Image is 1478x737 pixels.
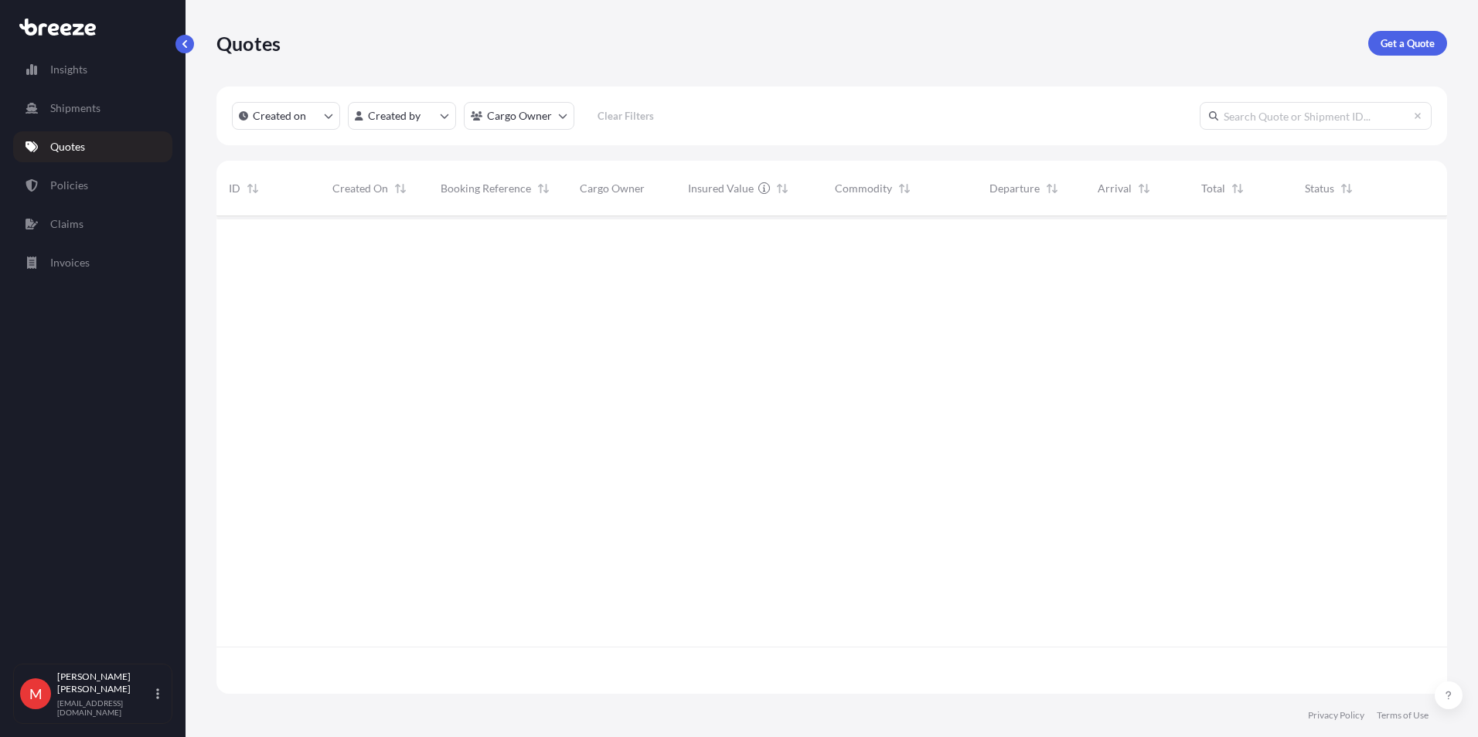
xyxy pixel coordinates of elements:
[989,181,1040,196] span: Departure
[13,93,172,124] a: Shipments
[1381,36,1435,51] p: Get a Quote
[348,102,456,130] button: createdBy Filter options
[13,209,172,239] a: Claims
[895,179,914,198] button: Sort
[688,181,754,196] span: Insured Value
[13,54,172,85] a: Insights
[1305,181,1334,196] span: Status
[13,131,172,162] a: Quotes
[216,31,281,56] p: Quotes
[253,108,306,124] p: Created on
[1377,709,1429,722] a: Terms of Use
[13,247,172,278] a: Invoices
[50,139,85,155] p: Quotes
[580,181,645,196] span: Cargo Owner
[29,686,43,701] span: M
[1308,709,1364,722] a: Privacy Policy
[835,181,892,196] span: Commodity
[50,62,87,77] p: Insights
[50,216,83,232] p: Claims
[368,108,421,124] p: Created by
[582,104,669,128] button: Clear Filters
[332,181,388,196] span: Created On
[13,170,172,201] a: Policies
[534,179,553,198] button: Sort
[50,255,90,270] p: Invoices
[598,108,654,124] p: Clear Filters
[57,698,153,717] p: [EMAIL_ADDRESS][DOMAIN_NAME]
[57,671,153,695] p: [PERSON_NAME] [PERSON_NAME]
[1098,181,1132,196] span: Arrival
[1368,31,1447,56] a: Get a Quote
[1135,179,1153,198] button: Sort
[1337,179,1356,198] button: Sort
[229,181,240,196] span: ID
[1228,179,1247,198] button: Sort
[50,100,100,116] p: Shipments
[773,179,792,198] button: Sort
[232,102,340,130] button: createdOn Filter options
[487,108,552,124] p: Cargo Owner
[1200,102,1432,130] input: Search Quote or Shipment ID...
[1043,179,1061,198] button: Sort
[464,102,574,130] button: cargoOwner Filter options
[1201,181,1225,196] span: Total
[50,178,88,193] p: Policies
[243,179,262,198] button: Sort
[441,181,531,196] span: Booking Reference
[391,179,410,198] button: Sort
